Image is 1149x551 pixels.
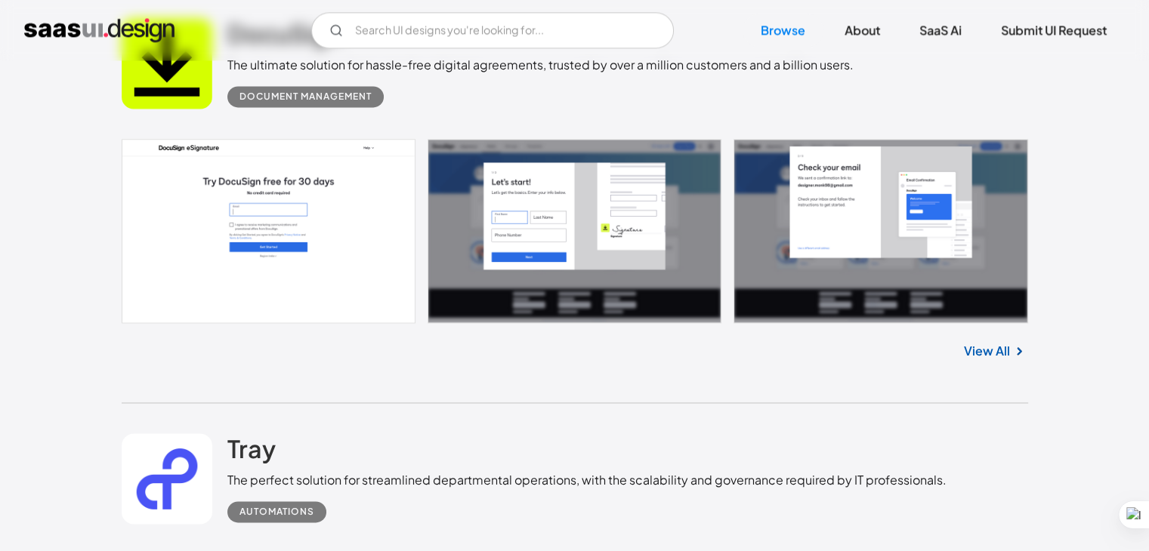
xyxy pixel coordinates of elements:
[901,14,980,47] a: SaaS Ai
[227,433,276,463] h2: Tray
[227,433,276,471] a: Tray
[983,14,1125,47] a: Submit UI Request
[239,503,314,521] div: Automations
[743,14,823,47] a: Browse
[24,18,175,42] a: home
[826,14,898,47] a: About
[227,56,854,74] div: The ultimate solution for hassle-free digital agreements, trusted by over a million customers and...
[227,471,947,489] div: The perfect solution for streamlined departmental operations, with the scalability and governance...
[964,342,1010,360] a: View All
[239,88,372,106] div: Document Management
[311,12,674,48] input: Search UI designs you're looking for...
[311,12,674,48] form: Email Form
